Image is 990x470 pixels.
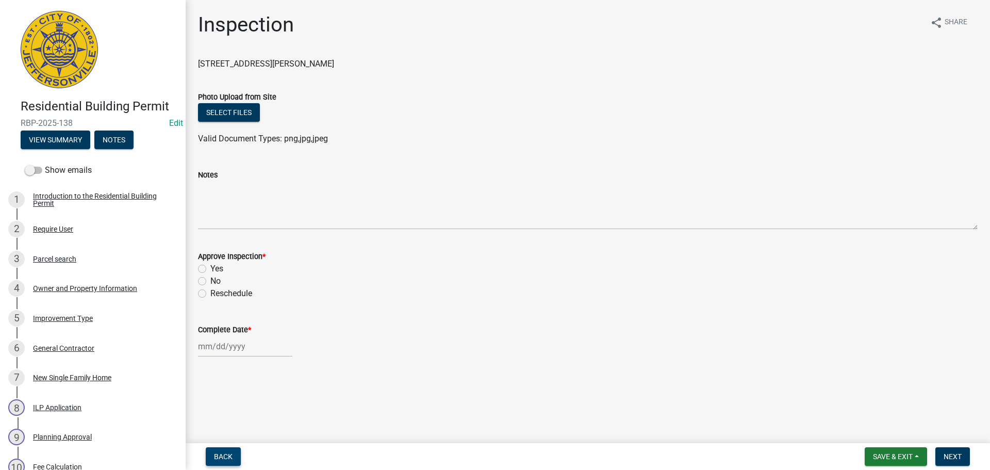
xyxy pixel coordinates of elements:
[21,11,98,88] img: City of Jeffersonville, Indiana
[33,433,92,441] div: Planning Approval
[8,399,25,416] div: 8
[198,12,294,37] h1: Inspection
[935,447,970,466] button: Next
[198,58,978,70] p: [STREET_ADDRESS][PERSON_NAME]
[210,275,221,287] label: No
[8,429,25,445] div: 9
[33,192,169,207] div: Introduction to the Residential Building Permit
[198,336,292,357] input: mm/dd/yyyy
[198,94,276,101] label: Photo Upload from Site
[873,452,913,461] span: Save & Exit
[94,136,134,144] wm-modal-confirm: Notes
[198,103,260,122] button: Select files
[33,404,81,411] div: ILP Application
[930,17,943,29] i: share
[945,17,967,29] span: Share
[8,310,25,327] div: 5
[33,255,76,263] div: Parcel search
[206,447,241,466] button: Back
[21,136,90,144] wm-modal-confirm: Summary
[169,118,183,128] a: Edit
[198,134,328,143] span: Valid Document Types: png,jpg,jpeg
[198,327,251,334] label: Complete Date
[94,131,134,149] button: Notes
[198,253,266,261] label: Approve Inspection
[8,251,25,267] div: 3
[922,12,976,33] button: shareShare
[8,280,25,297] div: 4
[210,263,223,275] label: Yes
[21,131,90,149] button: View Summary
[169,118,183,128] wm-modal-confirm: Edit Application Number
[25,164,92,176] label: Show emails
[865,447,927,466] button: Save & Exit
[8,221,25,237] div: 2
[8,191,25,208] div: 1
[33,374,111,381] div: New Single Family Home
[8,369,25,386] div: 7
[21,99,177,114] h4: Residential Building Permit
[8,340,25,356] div: 6
[33,345,94,352] div: General Contractor
[33,315,93,322] div: Improvement Type
[944,452,962,461] span: Next
[210,287,252,300] label: Reschedule
[33,285,137,292] div: Owner and Property Information
[33,225,73,233] div: Require User
[214,452,233,461] span: Back
[21,118,165,128] span: RBP-2025-138
[198,172,218,179] label: Notes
